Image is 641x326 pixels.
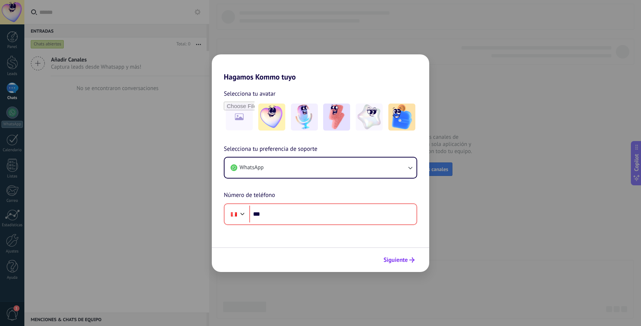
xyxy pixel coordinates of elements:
[380,254,418,266] button: Siguiente
[388,104,415,131] img: -5.jpeg
[258,104,285,131] img: -1.jpeg
[291,104,318,131] img: -2.jpeg
[240,164,264,171] span: WhatsApp
[224,89,276,99] span: Selecciona tu avatar
[356,104,383,131] img: -4.jpeg
[225,158,416,178] button: WhatsApp
[212,54,429,81] h2: Hagamos Kommo tuyo
[227,206,241,222] div: Peru: + 51
[224,191,275,200] span: Número de teléfono
[323,104,350,131] img: -3.jpeg
[383,257,408,263] span: Siguiente
[224,144,318,154] span: Selecciona tu preferencia de soporte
